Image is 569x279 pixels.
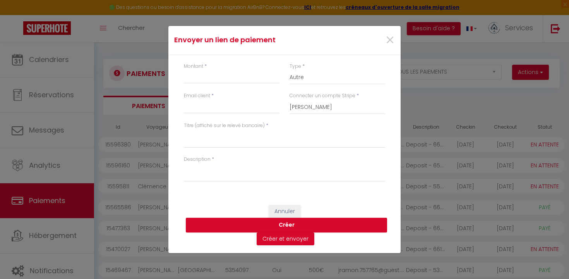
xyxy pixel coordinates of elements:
label: Titre (affiché sur le relevé bancaire) [184,122,265,129]
label: Connecter un compte Stripe [290,92,355,100]
h4: Envoyer un lien de paiement [174,34,356,45]
button: Créer et envoyer [257,232,314,246]
button: Créer [186,218,387,232]
label: Montant [184,63,203,70]
label: Type [290,63,301,70]
button: Close [385,32,395,49]
label: Email client [184,92,210,100]
button: Ouvrir le widget de chat LiveChat [6,3,29,26]
span: × [385,29,395,52]
label: Description [184,156,211,163]
button: Annuler [269,205,301,218]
